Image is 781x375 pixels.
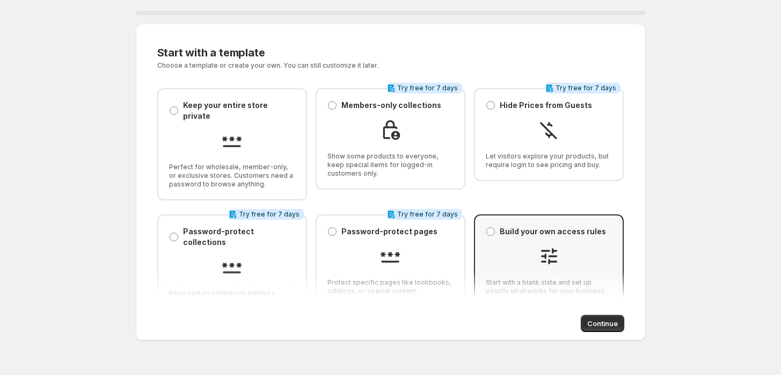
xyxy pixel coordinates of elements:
span: Show some products to everyone, keep special items for logged-in customers only. [327,152,454,178]
p: Hide Prices from Guests [500,100,592,111]
span: Protect specific pages like lookbooks, catalogs, or special content. [327,278,454,295]
img: Members-only collections [379,119,401,141]
span: Try free for 7 days [397,84,458,92]
img: Password-protect pages [379,246,401,267]
span: Continue [587,318,618,329]
p: Build your own access rules [500,226,606,237]
p: Choose a template or create your own. You can still customize it later. [157,61,497,70]
span: Try free for 7 days [397,210,458,219]
img: Build your own access rules [538,246,560,267]
p: Members-only collections [341,100,441,111]
p: Password-protect collections [183,226,295,248]
span: Try free for 7 days [239,210,300,219]
p: Password-protect pages [341,226,437,237]
span: Start with a blank slate and set up exactly what works for your business. [486,278,612,295]
img: Keep your entire store private [221,130,243,152]
span: Let visitors explore your products, but require login to see pricing and buy. [486,152,612,169]
img: Hide Prices from Guests [538,119,560,141]
p: Keep your entire store private [183,100,295,121]
img: Password-protect collections [221,256,243,278]
span: Perfect for wholesale, member-only, or exclusive stores. Customers need a password to browse anyt... [169,163,295,189]
span: Start with a template [157,46,265,59]
button: Continue [581,315,624,332]
span: Try free for 7 days [556,84,616,92]
span: Keep certain collections behind a password while the rest of your store is open. [169,289,295,315]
